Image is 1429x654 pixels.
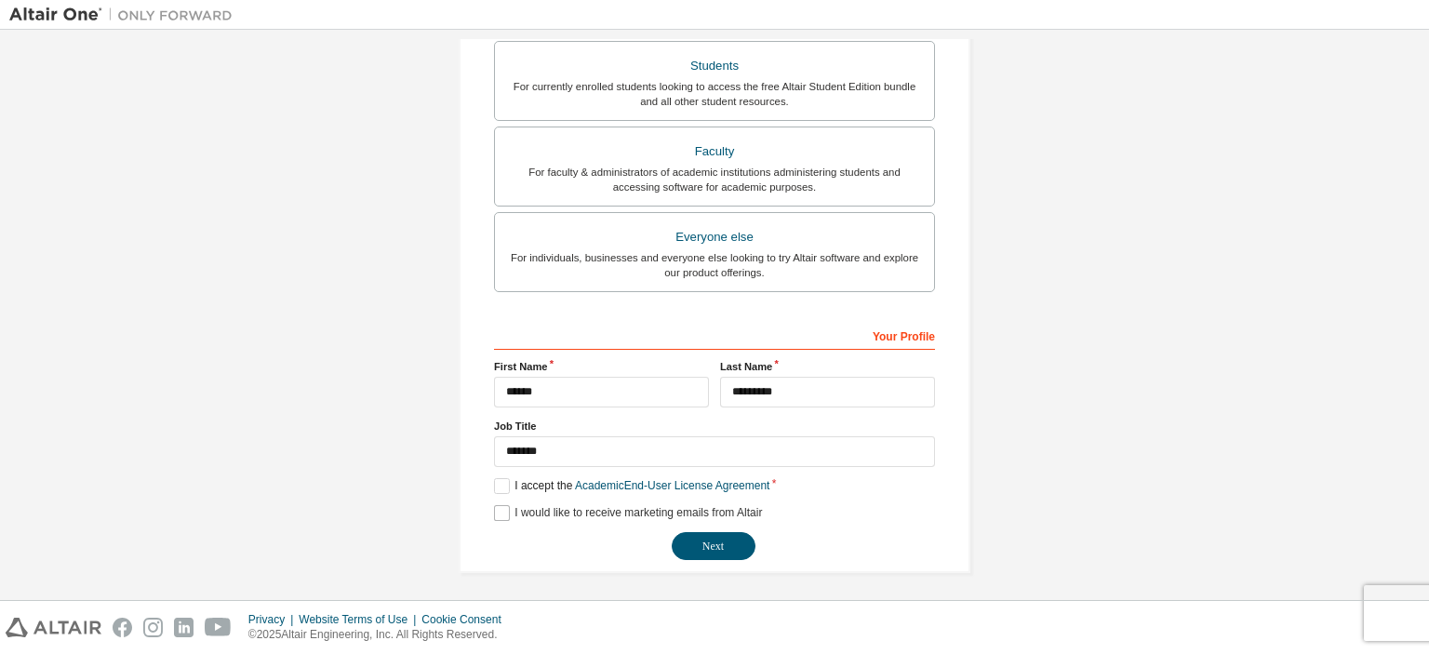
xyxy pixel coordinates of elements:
[494,505,762,521] label: I would like to receive marketing emails from Altair
[506,165,923,194] div: For faculty & administrators of academic institutions administering students and accessing softwa...
[248,627,513,643] p: © 2025 Altair Engineering, Inc. All Rights Reserved.
[6,618,101,637] img: altair_logo.svg
[506,250,923,280] div: For individuals, businesses and everyone else looking to try Altair software and explore our prod...
[205,618,232,637] img: youtube.svg
[494,419,935,434] label: Job Title
[506,139,923,165] div: Faculty
[248,612,299,627] div: Privacy
[143,618,163,637] img: instagram.svg
[506,79,923,109] div: For currently enrolled students looking to access the free Altair Student Edition bundle and all ...
[421,612,512,627] div: Cookie Consent
[720,359,935,374] label: Last Name
[494,359,709,374] label: First Name
[494,320,935,350] div: Your Profile
[113,618,132,637] img: facebook.svg
[672,532,755,560] button: Next
[506,224,923,250] div: Everyone else
[494,478,769,494] label: I accept the
[506,53,923,79] div: Students
[9,6,242,24] img: Altair One
[174,618,194,637] img: linkedin.svg
[575,479,769,492] a: Academic End-User License Agreement
[299,612,421,627] div: Website Terms of Use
